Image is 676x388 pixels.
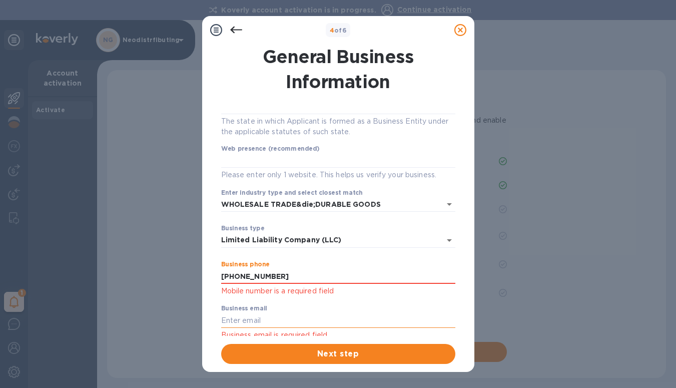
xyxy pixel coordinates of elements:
h1: General Business Information [221,44,455,94]
span: 4 [330,27,334,34]
p: Business email is required field [221,329,455,341]
input: Enter email [221,313,455,328]
span: Next step [229,348,447,360]
p: Please enter only 1 website. This helps us verify your business. [221,169,455,181]
label: Business type [221,226,264,232]
label: Business email [221,306,267,312]
label: Web presence (recommended) [221,146,319,152]
b: of 6 [330,27,347,34]
label: Business phone [221,262,270,268]
div: Limited Liability Company (LLC) [221,236,342,244]
label: Enter industry type and select closest match [221,190,362,196]
p: The state in which Applicant is formed as a Business Entity under the applicable statutes of such... [221,116,455,137]
div: Limited Liability Company (LLC) [221,233,455,248]
button: Open [442,197,456,211]
p: Mobile number is a required field [221,285,455,297]
button: Next step [221,344,455,364]
input: Enter phone [221,269,455,284]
